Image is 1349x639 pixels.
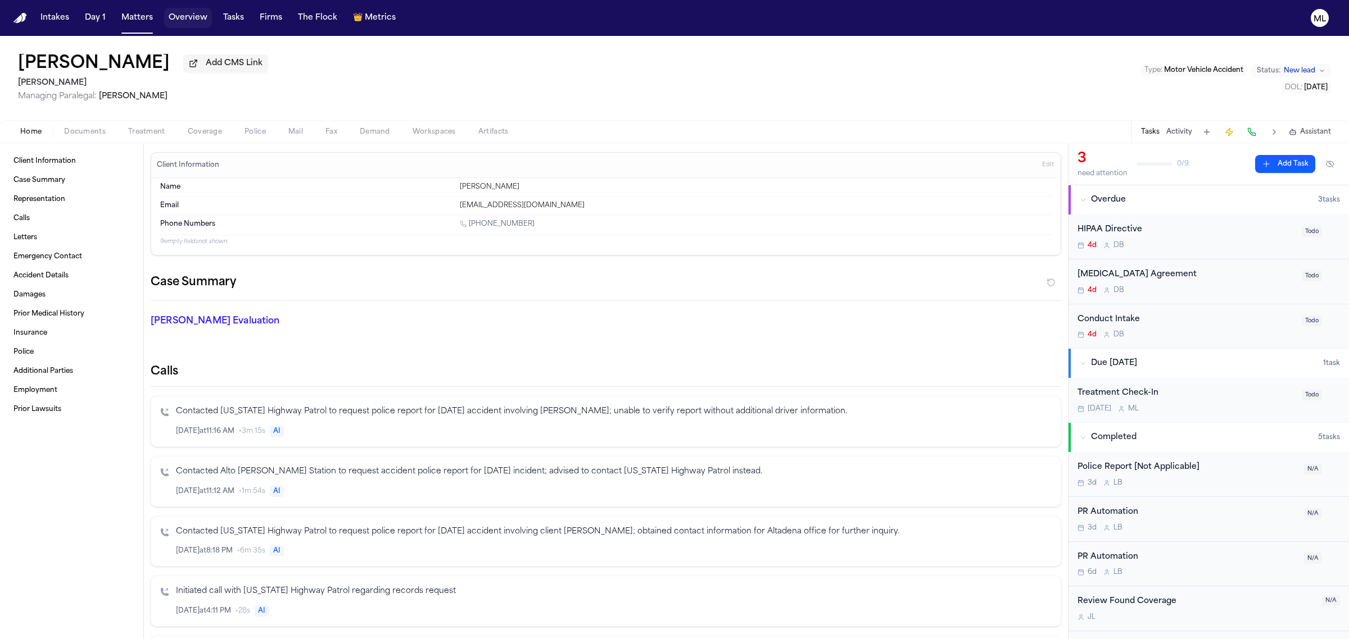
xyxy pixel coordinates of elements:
span: AI [270,426,284,437]
a: Emergency Contact [9,248,134,266]
span: Additional Parties [13,367,73,376]
span: Todo [1302,271,1322,281]
button: Due [DATE]1task [1069,349,1349,378]
span: Accident Details [13,271,69,280]
div: need attention [1078,169,1128,178]
span: 1 task [1323,359,1340,368]
a: Representation [9,190,134,208]
span: Artifacts [478,127,509,136]
span: Insurance [13,328,47,337]
span: Phone Numbers [160,220,215,229]
span: Letters [13,233,37,242]
span: 3 task s [1318,195,1340,204]
span: Police [245,127,266,136]
button: Edit matter name [18,54,170,74]
div: Open task: Review Found Coverage [1069,586,1349,631]
span: [DATE] at 11:16 AM [176,427,234,436]
span: N/A [1304,464,1322,474]
span: L B [1113,568,1122,577]
div: PR Automation [1078,506,1297,519]
a: Call 1 (901) 672-3336 [460,220,535,229]
div: Treatment Check-In [1078,387,1295,400]
button: Add CMS Link [183,54,268,72]
span: crown [353,12,363,24]
span: Calls [13,214,30,223]
span: Treatment [128,127,165,136]
span: Case Summary [13,176,65,185]
button: Overdue3tasks [1069,185,1349,214]
p: Contacted [US_STATE] Highway Patrol to request police report for [DATE] accident involving [PERSO... [176,405,1052,418]
div: Open task: Treatment Check-In [1069,378,1349,422]
text: ML [1314,15,1326,23]
span: Prior Medical History [13,309,84,318]
span: 6d [1088,568,1097,577]
span: D B [1113,241,1124,250]
a: Home [13,13,27,24]
span: Fax [325,127,337,136]
span: 3d [1088,478,1097,487]
span: Prior Lawsuits [13,405,61,414]
span: AI [270,545,284,556]
span: [DATE] at 4:11 PM [176,606,231,615]
a: Letters [9,229,134,247]
span: 4d [1088,330,1097,339]
button: The Flock [293,8,342,28]
button: Edit DOL: 2025-08-27 [1282,82,1331,93]
button: Completed5tasks [1069,423,1349,452]
span: Representation [13,195,65,204]
button: Tasks [219,8,248,28]
a: Matters [117,8,157,28]
span: Overdue [1091,194,1126,206]
button: Change status from New lead [1251,64,1331,77]
span: N/A [1322,595,1340,606]
span: 4d [1088,286,1097,295]
span: Motor Vehicle Accident [1164,67,1243,74]
div: Police Report [Not Applicable] [1078,461,1297,474]
span: 3d [1088,523,1097,532]
div: [EMAIL_ADDRESS][DOMAIN_NAME] [460,201,1052,210]
button: crownMetrics [348,8,400,28]
span: Home [20,127,42,136]
a: Employment [9,381,134,399]
span: • 6m 35s [237,546,265,555]
span: L B [1113,478,1122,487]
span: Coverage [188,127,222,136]
a: Prior Medical History [9,305,134,323]
button: Create Immediate Task [1221,124,1237,140]
dt: Email [160,201,453,210]
p: Contacted [US_STATE] Highway Patrol to request police report for [DATE] accident involving client... [176,526,1052,538]
a: Client Information [9,152,134,170]
p: [PERSON_NAME] Evaluation [151,314,445,328]
button: Add Task [1199,124,1215,140]
span: [DATE] at 11:12 AM [176,487,234,496]
span: New lead [1284,66,1315,75]
div: Open task: PR Automation [1069,497,1349,542]
button: Overview [164,8,212,28]
p: Contacted Alto [PERSON_NAME] Station to request accident police report for [DATE] incident; advis... [176,465,1052,478]
div: HIPAA Directive [1078,223,1295,236]
span: DOL : [1285,84,1302,91]
a: Accident Details [9,267,134,285]
div: Conduct Intake [1078,313,1295,326]
a: Insurance [9,324,134,342]
span: Status: [1257,66,1280,75]
span: N/A [1304,508,1322,519]
span: Workspaces [413,127,456,136]
button: Edit [1039,156,1057,174]
button: Intakes [36,8,74,28]
a: Calls [9,209,134,227]
a: Police [9,343,134,361]
span: L B [1113,523,1122,532]
div: Open task: Police Report [Not Applicable] [1069,452,1349,497]
div: Open task: Conduct Intake [1069,304,1349,349]
a: Prior Lawsuits [9,400,134,418]
span: Employment [13,386,57,395]
span: Completed [1091,432,1137,443]
span: D B [1113,286,1124,295]
button: Activity [1166,127,1192,136]
span: Demand [360,127,390,136]
span: Todo [1302,226,1322,237]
